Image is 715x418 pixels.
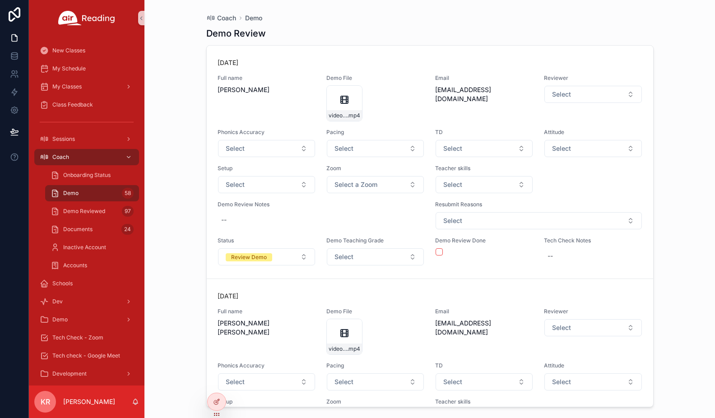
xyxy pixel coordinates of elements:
span: Pacing [326,362,424,369]
button: Select Button [218,373,315,390]
span: Setup [218,165,316,172]
span: My Schedule [52,65,86,72]
span: Status [218,237,316,244]
span: [EMAIL_ADDRESS][DOMAIN_NAME] [435,85,533,103]
span: Select [334,252,353,261]
a: Demo [34,311,139,328]
div: 24 [121,224,134,235]
button: Select Button [436,373,533,390]
span: Reviewer [544,74,642,82]
img: App logo [58,11,115,25]
button: Select Button [544,140,641,157]
span: Demo File [326,308,424,315]
span: Class Feedback [52,101,93,108]
span: Select [226,144,245,153]
span: Email [435,74,533,82]
span: Select a Zoom [334,180,377,189]
span: Setup [218,398,316,405]
button: Select Button [327,176,424,193]
span: Select [226,377,245,386]
span: Full name [218,74,316,82]
div: -- [221,215,227,224]
div: Review Demo [231,253,267,261]
span: Onboarding Status [63,172,111,179]
span: Full name [218,308,316,315]
button: Select Button [327,373,424,390]
span: Demo Reviewed [63,208,105,215]
span: Coach [52,153,69,161]
span: Select [552,323,571,332]
span: Select [443,377,462,386]
div: scrollable content [29,36,144,385]
span: Inactive Account [63,244,106,251]
span: Select [334,144,353,153]
a: New Classes [34,42,139,59]
span: New Classes [52,47,85,54]
a: Demo Reviewed97 [45,203,139,219]
span: Demo [52,316,68,323]
button: Select Button [327,248,424,265]
a: Schools [34,275,139,292]
span: Zoom [326,398,424,405]
span: Pacing [326,129,424,136]
button: Select Button [544,86,641,103]
span: Attitude [544,362,642,369]
div: -- [548,251,553,260]
h1: Demo Review [206,27,266,40]
span: Accounts [63,262,87,269]
button: Select Button [436,140,533,157]
a: Inactive Account [45,239,139,255]
span: Resubmit Reasons [435,201,642,208]
span: [PERSON_NAME] [218,85,316,94]
span: KR [41,396,50,407]
a: Demo58 [45,185,139,201]
a: Sessions [34,131,139,147]
span: Tech Check - Zoom [52,334,103,341]
a: Accounts [45,257,139,274]
span: Phonics Accuracy [218,362,316,369]
span: Reviewer [544,308,642,315]
button: Select Button [218,248,315,265]
span: Demo Review Notes [218,201,425,208]
p: [PERSON_NAME] [63,397,115,406]
span: Select [334,377,353,386]
span: Teacher skills [435,165,533,172]
span: [EMAIL_ADDRESS][DOMAIN_NAME] [435,319,533,337]
span: Demo Teaching Grade [326,237,424,244]
span: Phonics Accuracy [218,129,316,136]
button: Select Button [327,140,424,157]
a: My Classes [34,79,139,95]
p: [DATE] [218,292,238,301]
span: TD [435,362,533,369]
span: TD [435,129,533,136]
span: Teacher skills [435,398,533,405]
button: Select Button [218,140,315,157]
span: Development [52,370,87,377]
span: Email [435,308,533,315]
span: .mp4 [347,112,360,119]
span: Demo Review Done [435,237,533,244]
a: Demo [245,14,262,23]
span: Select [552,377,571,386]
a: Tech check - Google Meet [34,348,139,364]
span: Select [443,144,462,153]
a: Documents24 [45,221,139,237]
a: My Schedule [34,60,139,77]
span: [PERSON_NAME] [PERSON_NAME] [218,319,316,337]
span: video1628963282 [329,112,347,119]
button: Select Button [218,176,315,193]
span: Select [443,216,462,225]
span: .mp4 [347,345,360,353]
a: Class Feedback [34,97,139,113]
a: Coach [206,14,236,23]
span: Schools [52,280,73,287]
span: Tech check - Google Meet [52,352,120,359]
span: Documents [63,226,93,233]
button: Select Button [544,319,641,336]
span: Sessions [52,135,75,143]
span: Demo [63,190,79,197]
span: Tech Check Notes [544,237,642,244]
div: 58 [122,188,134,199]
span: Attitude [544,129,642,136]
